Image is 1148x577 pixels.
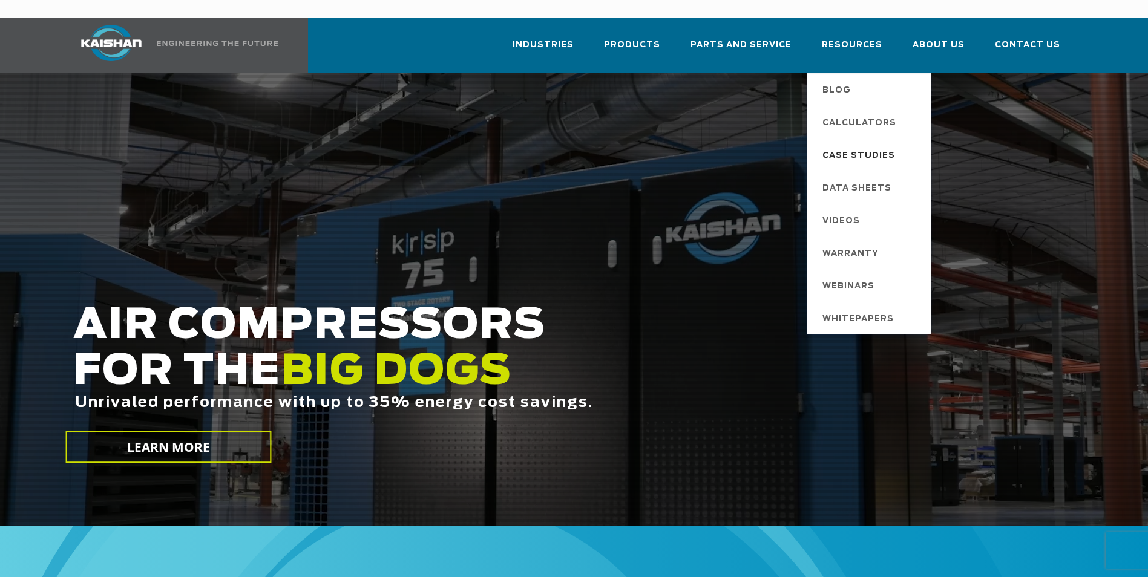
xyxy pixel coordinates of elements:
span: Products [604,38,660,52]
span: Case Studies [822,146,895,166]
a: Calculators [810,106,931,139]
span: Contact Us [995,38,1060,52]
span: LEARN MORE [126,438,210,456]
img: kaishan logo [66,25,157,61]
a: Videos [810,204,931,236]
a: LEARN MORE [65,431,271,463]
a: Parts and Service [690,29,792,70]
span: Data Sheets [822,178,891,199]
span: Webinars [822,276,874,297]
a: Kaishan USA [66,18,280,73]
a: Webinars [810,269,931,302]
a: Contact Us [995,29,1060,70]
a: Industries [513,29,574,70]
a: About Us [913,29,965,70]
span: Parts and Service [690,38,792,52]
span: Warranty [822,244,879,264]
span: Calculators [822,113,896,134]
span: Industries [513,38,574,52]
span: Blog [822,80,851,101]
span: Resources [822,38,882,52]
a: Data Sheets [810,171,931,204]
img: Engineering the future [157,41,278,46]
a: Case Studies [810,139,931,171]
span: Videos [822,211,860,232]
a: Blog [810,73,931,106]
a: Warranty [810,236,931,269]
h2: AIR COMPRESSORS FOR THE [73,303,906,449]
span: Whitepapers [822,309,894,330]
span: Unrivaled performance with up to 35% energy cost savings. [75,396,593,410]
span: About Us [913,38,965,52]
a: Whitepapers [810,302,931,334]
a: Products [604,29,660,70]
a: Resources [822,29,882,70]
span: BIG DOGS [281,351,512,393]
